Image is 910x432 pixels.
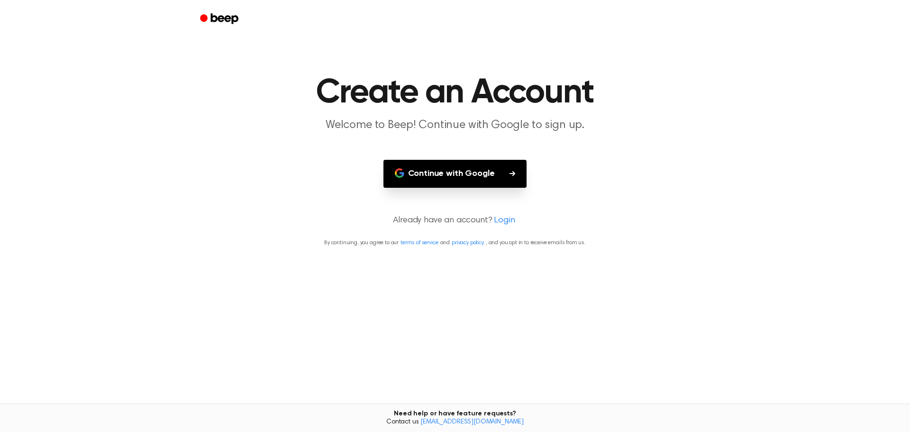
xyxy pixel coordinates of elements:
a: [EMAIL_ADDRESS][DOMAIN_NAME] [420,419,524,425]
p: Already have an account? [11,214,899,227]
button: Continue with Google [383,160,527,188]
a: Beep [193,10,247,28]
a: privacy policy [452,240,484,246]
a: Login [494,214,515,227]
a: terms of service [400,240,438,246]
p: By continuing, you agree to our and , and you opt in to receive emails from us. [11,239,899,247]
h1: Create an Account [212,76,698,110]
span: Contact us [6,418,904,427]
p: Welcome to Beep! Continue with Google to sign up. [273,118,637,133]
